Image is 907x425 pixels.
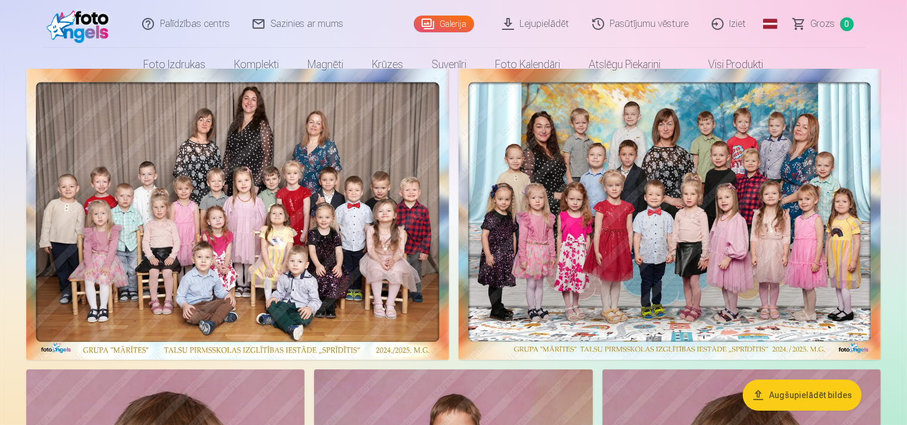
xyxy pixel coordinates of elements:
a: Suvenīri [418,48,481,81]
img: /fa1 [47,5,115,43]
a: Magnēti [294,48,358,81]
span: 0 [840,17,854,31]
span: Grozs [811,17,835,31]
a: Foto kalendāri [481,48,575,81]
a: Foto izdrukas [130,48,220,81]
a: Visi produkti [675,48,778,81]
a: Komplekti [220,48,294,81]
a: Atslēgu piekariņi [575,48,675,81]
a: Galerija [414,16,474,32]
a: Krūzes [358,48,418,81]
button: Augšupielādēt bildes [743,380,862,411]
